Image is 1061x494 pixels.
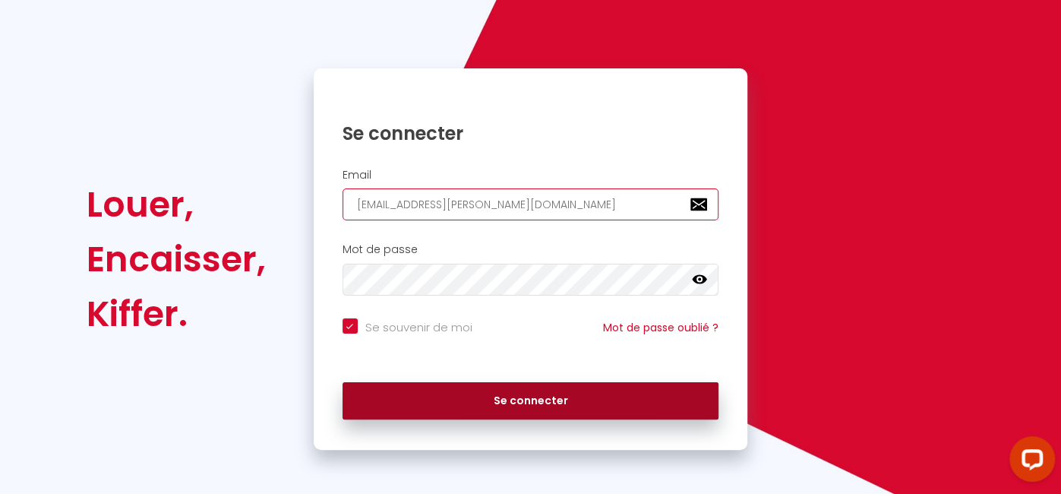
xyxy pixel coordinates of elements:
[87,232,266,287] div: Encaisser,
[343,169,719,182] h2: Email
[343,382,719,420] button: Se connecter
[343,122,719,145] h1: Se connecter
[87,177,266,232] div: Louer,
[343,188,719,220] input: Ton Email
[343,243,719,256] h2: Mot de passe
[87,287,266,341] div: Kiffer.
[603,320,718,335] a: Mot de passe oublié ?
[997,430,1061,494] iframe: LiveChat chat widget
